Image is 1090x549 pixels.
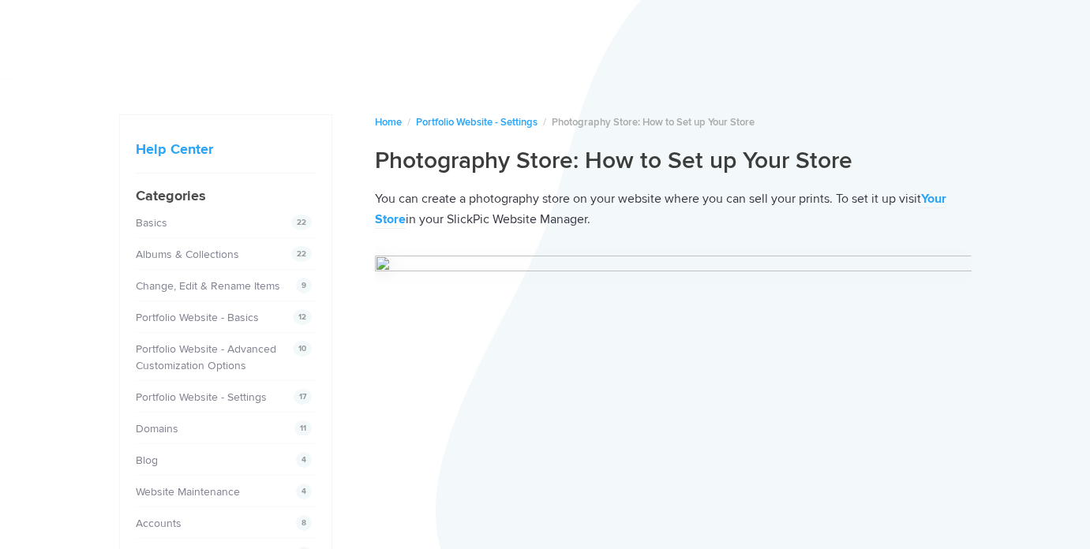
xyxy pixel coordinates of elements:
[291,215,312,230] span: 22
[293,309,312,325] span: 12
[136,342,276,372] a: Portfolio Website - Advanced Customization Options
[296,278,312,293] span: 9
[136,279,280,293] a: Change, Edit & Rename Items
[291,246,312,262] span: 22
[136,517,182,530] a: Accounts
[136,390,267,404] a: Portfolio Website - Settings
[136,454,158,467] a: Blog
[296,452,312,468] span: 4
[375,189,972,230] p: You can create a photography store on your website where you can sell your prints. To set it up v...
[296,484,312,499] span: 4
[552,116,755,129] span: Photography Store: How to Set up Your Store
[136,485,240,499] a: Website Maintenance
[416,116,538,129] a: Portfolio Website - Settings
[136,140,213,158] a: Help Center
[136,185,316,207] h4: Categories
[136,422,178,435] a: Domains
[136,216,167,230] a: Basics
[375,146,972,176] h1: Photography Store: How to Set up Your Store
[375,116,402,129] a: Home
[294,389,312,405] span: 17
[136,248,239,261] a: Albums & Collections
[296,515,312,531] span: 8
[293,341,312,357] span: 10
[407,116,410,129] span: /
[543,116,546,129] span: /
[136,311,259,324] a: Portfolio Website - Basics
[294,420,312,436] span: 11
